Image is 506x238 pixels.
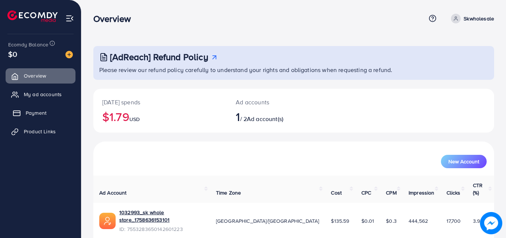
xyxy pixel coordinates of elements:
[8,41,48,48] span: Ecomdy Balance
[65,51,73,58] img: image
[480,212,502,234] img: image
[119,209,204,224] a: 1032993_sk whole store_1758636153101
[361,189,371,196] span: CPC
[7,10,58,22] img: logo
[8,49,17,59] span: $0
[236,98,318,107] p: Ad accounts
[236,108,240,125] span: 1
[6,105,75,120] a: Payment
[99,189,127,196] span: Ad Account
[26,109,46,117] span: Payment
[99,213,116,229] img: ic-ads-acc.e4c84228.svg
[236,110,318,124] h2: / 2
[331,189,342,196] span: Cost
[247,115,283,123] span: Ad account(s)
[6,87,75,102] a: My ad accounts
[110,52,208,62] h3: [AdReach] Refund Policy
[473,217,483,225] span: 3.98
[119,225,204,233] span: ID: 7553283650142601223
[65,14,74,23] img: menu
[448,159,479,164] span: New Account
[386,217,397,225] span: $0.3
[6,124,75,139] a: Product Links
[129,115,140,123] span: USD
[93,13,137,24] h3: Overview
[409,189,435,196] span: Impression
[386,189,396,196] span: CPM
[99,65,490,74] p: Please review our refund policy carefully to understand your rights and obligations when requesti...
[216,189,241,196] span: Time Zone
[448,14,494,23] a: Skwholesale
[6,68,75,83] a: Overview
[361,217,374,225] span: $0.01
[447,217,461,225] span: 17,700
[24,91,62,98] span: My ad accounts
[409,217,428,225] span: 444,562
[102,98,218,107] p: [DATE] spends
[216,217,319,225] span: [GEOGRAPHIC_DATA]/[GEOGRAPHIC_DATA]
[331,217,349,225] span: $135.59
[102,110,218,124] h2: $1.79
[447,189,461,196] span: Clicks
[473,182,483,196] span: CTR (%)
[24,72,46,79] span: Overview
[464,14,494,23] p: Skwholesale
[441,155,487,168] button: New Account
[24,128,56,135] span: Product Links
